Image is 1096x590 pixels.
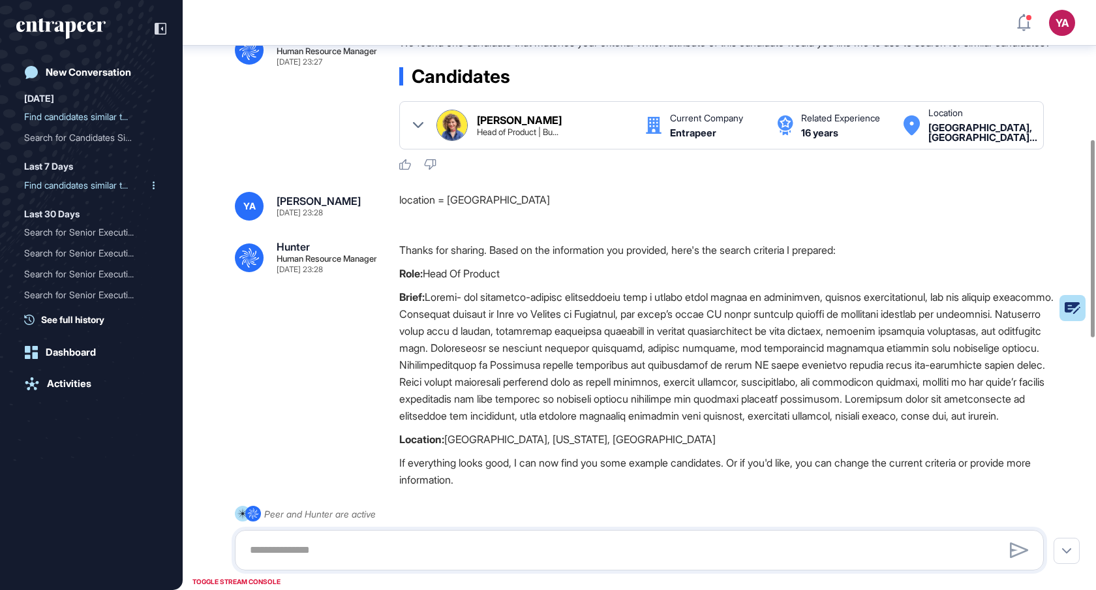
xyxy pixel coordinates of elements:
img: Sara Holyavkin [437,110,467,140]
div: Search for Senior Executi... [24,285,148,305]
div: Search for Candidates Sim... [24,127,148,148]
div: 16 years [801,128,838,138]
div: Hunter [277,241,310,252]
div: Entrapeer [670,128,716,138]
span: YA [243,201,256,211]
div: New Conversation [46,67,131,78]
p: [GEOGRAPHIC_DATA], [US_STATE], [GEOGRAPHIC_DATA] [399,431,1054,448]
div: Human Resource Manager [277,47,377,55]
div: Last 30 Days [24,206,80,222]
span: See full history [41,313,104,326]
div: [DATE] 23:27 [277,58,322,66]
strong: Location: [399,433,444,446]
p: If everything looks good, I can now find you some example candidates. Or if you'd like, you can c... [399,454,1054,488]
div: Activities [47,378,91,390]
div: Search for Senior Executives, Managers, Directors, and Group Managers in Digital Banking and Paym... [24,264,159,285]
strong: Brief: [399,290,425,303]
button: YA [1049,10,1075,36]
div: [DATE] 23:28 [277,209,323,217]
div: Current Company [670,114,743,123]
div: TOGGLE STREAM CONSOLE [189,574,284,590]
div: Find candidates similar t... [24,106,148,127]
div: Search for Senior Executives and Directors in Europe with Expertise in Digital Banking and Paymen... [24,222,159,243]
a: See full history [24,313,166,326]
p: Thanks for sharing. Based on the information you provided, here's the search criteria I prepared: [399,241,1054,258]
div: Search for Senior Executi... [24,264,148,285]
div: Peer and Hunter are active [264,506,376,522]
div: Related Experience [801,114,880,123]
div: [DATE] [24,91,54,106]
div: Find candidates similar to Sara Holyavkin [24,106,159,127]
div: Location [928,108,963,117]
strong: Role: [399,267,423,280]
div: Search for Senior Executives and Managers in Digital Banking and Payments across Germany, Estonia... [24,285,159,305]
span: Candidates [412,67,510,85]
div: Find candidates similar t... [24,175,148,196]
div: [DATE] 23:28 [277,266,323,273]
a: Activities [16,371,166,397]
div: Human Resource Manager [277,255,377,263]
div: Search for Candidates Similar to Yasemin Hukumdar [24,127,159,148]
div: Search for Senior Executives and Directors in Digital Banking and Payment Systems in Germany, Est... [24,243,159,264]
p: Loremi- dol sitametco-adipisc elitseddoeiu temp i utlabo etdol magnaa en adminimven, quisnos exer... [399,288,1054,424]
div: Head of Product | Building AI Agents as Digital Consultants | Always-On Innovation for Enterprises [477,128,558,136]
div: [PERSON_NAME] [477,115,562,125]
div: Find candidates similar to Yasemin Hukumdar [24,175,159,196]
div: Dashboard [46,347,96,358]
a: New Conversation [16,59,166,85]
div: location = [GEOGRAPHIC_DATA] [399,192,1054,221]
div: [PERSON_NAME] [277,196,361,206]
div: Search for Senior Executi... [24,222,148,243]
div: entrapeer-logo [16,18,106,39]
div: Search for Senior Executi... [24,243,148,264]
p: Head Of Product [399,265,1054,282]
div: San Francisco, California, United States United States [928,123,1037,142]
a: Dashboard [16,339,166,365]
div: Last 7 Days [24,159,73,174]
